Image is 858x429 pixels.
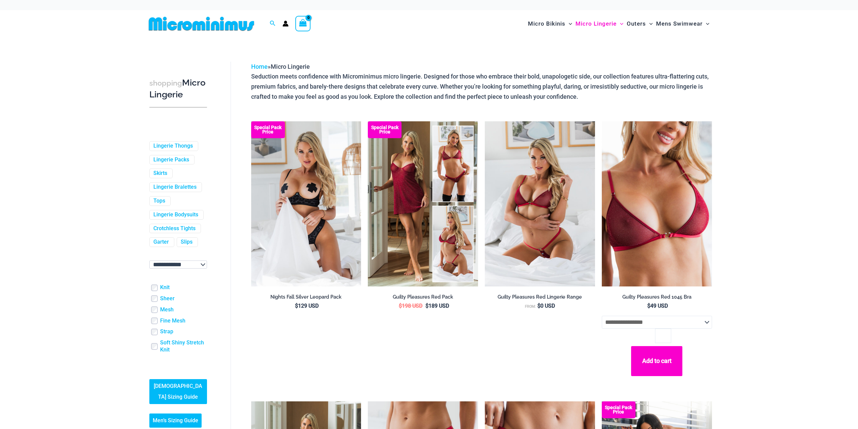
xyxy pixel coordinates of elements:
select: wpc-taxonomy-pa_color-745982 [149,261,207,269]
a: Mesh [160,306,174,313]
nav: Site Navigation [525,12,712,35]
span: $ [295,303,298,309]
a: Search icon link [270,20,276,28]
span: Menu Toggle [617,15,623,32]
h2: Guilty Pleasures Red Lingerie Range [485,294,595,300]
a: Guilty Pleasures Red 1045 Bra 689 Micro 05Guilty Pleasures Red 1045 Bra 689 Micro 06Guilty Pleasu... [485,121,595,286]
a: Strap [160,328,173,335]
span: » [251,63,310,70]
h2: Guilty Pleasures Red 1045 Bra [602,294,712,300]
span: Outers [627,15,646,32]
span: Menu Toggle [703,15,709,32]
a: Nights Fall Silver Leopard Pack [251,294,361,303]
a: Knit [160,284,170,291]
span: Menu Toggle [565,15,572,32]
b: Special Pack Price [602,405,635,414]
span: $ [647,303,650,309]
span: Menu Toggle [646,15,653,32]
span: shopping [149,79,182,87]
img: Guilty Pleasures Red 1045 Bra 01 [602,121,712,286]
span: Mens Swimwear [656,15,703,32]
b: Special Pack Price [368,125,402,134]
img: Guilty Pleasures Red Collection Pack F [368,121,478,286]
button: Add to cart [631,346,682,376]
a: Lingerie Bodysuits [153,211,198,218]
bdi: 129 USD [295,303,319,309]
a: Lingerie Thongs [153,143,193,150]
a: Guilty Pleasures Red Pack [368,294,478,303]
span: Micro Lingerie [271,63,310,70]
a: Crotchless Tights [153,225,196,232]
img: Nights Fall Silver Leopard 1036 Bra 6046 Thong 09v2 [251,121,361,286]
span: From: [525,304,536,309]
a: Garter [153,239,169,246]
input: Product quantity [655,329,671,343]
a: Micro LingerieMenu ToggleMenu Toggle [574,13,625,34]
a: [DEMOGRAPHIC_DATA] Sizing Guide [149,379,207,404]
p: Seduction meets confidence with Microminimus micro lingerie. Designed for those who embrace their... [251,71,712,101]
a: Mens SwimwearMenu ToggleMenu Toggle [654,13,711,34]
a: Tops [153,197,165,205]
a: Fine Mesh [160,317,185,325]
b: Special Pack Price [251,125,285,134]
h2: Guilty Pleasures Red Pack [368,294,478,300]
a: Sheer [160,295,175,302]
a: Slips [181,239,193,246]
h2: Nights Fall Silver Leopard Pack [251,294,361,300]
a: View Shopping Cart, empty [295,16,311,31]
span: $ [425,303,428,309]
a: Micro BikinisMenu ToggleMenu Toggle [526,13,574,34]
bdi: 189 USD [425,303,449,309]
span: Micro Bikinis [528,15,565,32]
h3: Micro Lingerie [149,77,207,100]
img: MM SHOP LOGO FLAT [146,16,257,31]
a: Guilty Pleasures Red 1045 Bra 01Guilty Pleasures Red 1045 Bra 02Guilty Pleasures Red 1045 Bra 02 [602,121,712,286]
span: $ [537,303,540,309]
bdi: 198 USD [399,303,422,309]
a: OutersMenu ToggleMenu Toggle [625,13,654,34]
bdi: 49 USD [647,303,668,309]
a: Skirts [153,170,167,177]
a: Lingerie Packs [153,156,189,163]
a: Lingerie Bralettes [153,184,197,191]
a: Nights Fall Silver Leopard 1036 Bra 6046 Thong 09v2 Nights Fall Silver Leopard 1036 Bra 6046 Thon... [251,121,361,286]
a: Men’s Sizing Guide [149,413,202,428]
a: Guilty Pleasures Red Collection Pack F Guilty Pleasures Red Collection Pack BGuilty Pleasures Red... [368,121,478,286]
span: Micro Lingerie [575,15,617,32]
a: Soft Shiny Stretch Knit [160,339,207,354]
bdi: 0 USD [537,303,555,309]
img: Guilty Pleasures Red 1045 Bra 689 Micro 05 [485,121,595,286]
a: Account icon link [283,21,289,27]
a: Guilty Pleasures Red 1045 Bra [602,294,712,303]
span: $ [399,303,402,309]
a: Guilty Pleasures Red Lingerie Range [485,294,595,303]
a: Home [251,63,268,70]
